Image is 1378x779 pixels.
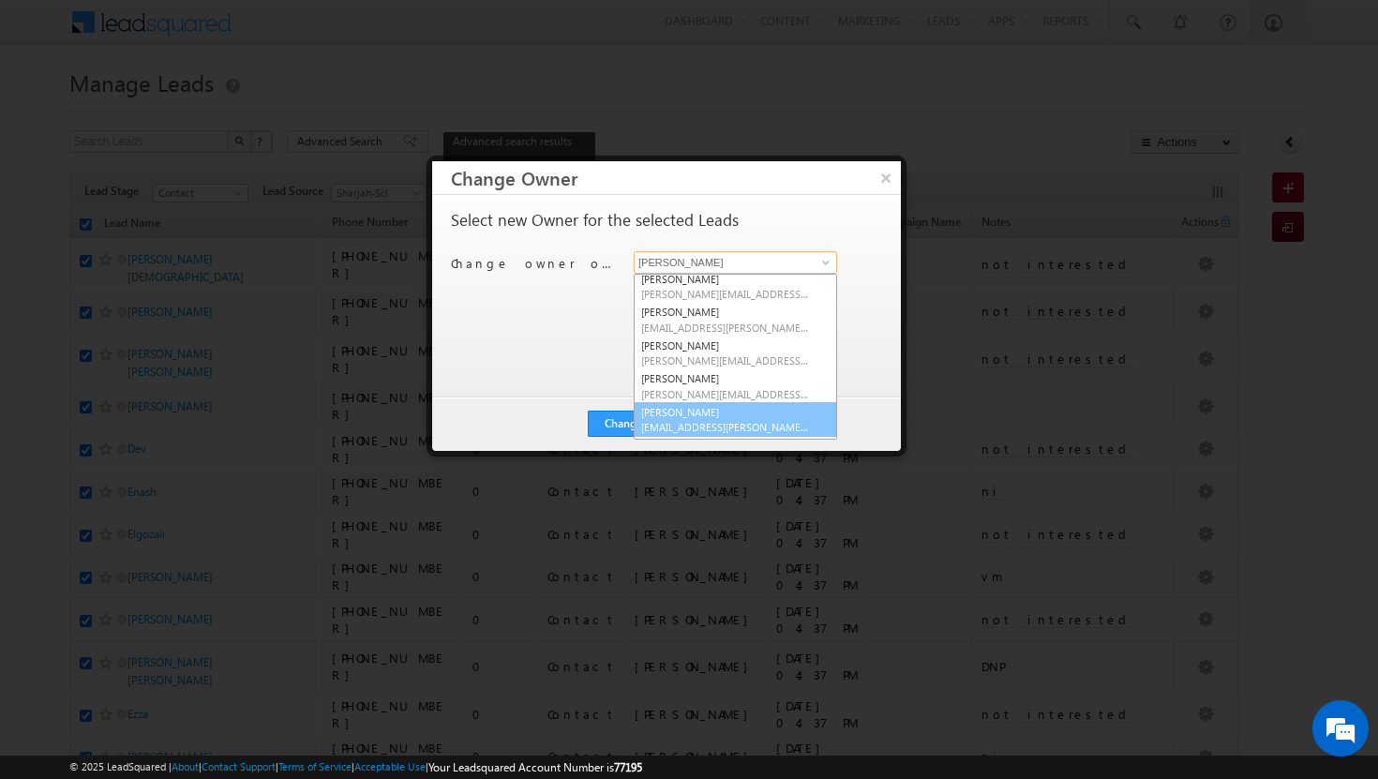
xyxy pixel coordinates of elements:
[641,287,810,301] span: [PERSON_NAME][EMAIL_ADDRESS][DOMAIN_NAME]
[812,253,835,272] a: Show All Items
[641,420,810,434] span: [EMAIL_ADDRESS][PERSON_NAME][DOMAIN_NAME]
[635,436,836,470] a: [PERSON_NAME]
[307,9,352,54] div: Minimize live chat window
[635,270,836,304] a: [PERSON_NAME]
[635,369,836,403] a: [PERSON_NAME]
[24,173,342,562] textarea: Type your message and hit 'Enter'
[354,760,426,772] a: Acceptable Use
[451,212,739,229] p: Select new Owner for the selected Leads
[255,577,340,603] em: Start Chat
[172,760,199,772] a: About
[641,353,810,367] span: [PERSON_NAME][EMAIL_ADDRESS][PERSON_NAME][DOMAIN_NAME]
[635,337,836,370] a: [PERSON_NAME]
[614,760,642,774] span: 77195
[69,758,642,776] span: © 2025 LeadSquared | | | | |
[588,411,659,437] button: Change
[428,760,642,774] span: Your Leadsquared Account Number is
[97,98,315,123] div: Chat with us now
[634,402,837,438] a: [PERSON_NAME]
[641,387,810,401] span: [PERSON_NAME][EMAIL_ADDRESS][DOMAIN_NAME]
[634,251,837,274] input: Type to Search
[278,760,352,772] a: Terms of Service
[202,760,276,772] a: Contact Support
[871,161,901,194] button: ×
[635,303,836,337] a: [PERSON_NAME]
[32,98,79,123] img: d_60004797649_company_0_60004797649
[451,255,620,272] p: Change owner of 16 leads to
[641,321,810,335] span: [EMAIL_ADDRESS][PERSON_NAME][DOMAIN_NAME]
[451,161,901,194] h3: Change Owner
